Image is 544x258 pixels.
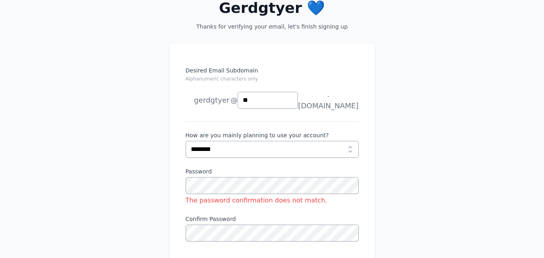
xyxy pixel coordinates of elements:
label: Desired Email Subdomain [186,66,359,87]
span: @ [230,95,238,106]
li: gerdgtyer [186,92,230,108]
label: Password [186,167,359,175]
span: .[DOMAIN_NAME] [298,89,358,111]
div: The password confirmation does not match. [186,196,359,205]
label: How are you mainly planning to use your account? [186,131,359,139]
p: Thanks for verifying your email, let's finish signing up [182,23,362,31]
small: Alphanumeric characters only [186,76,258,82]
label: Confirm Password [186,215,359,223]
